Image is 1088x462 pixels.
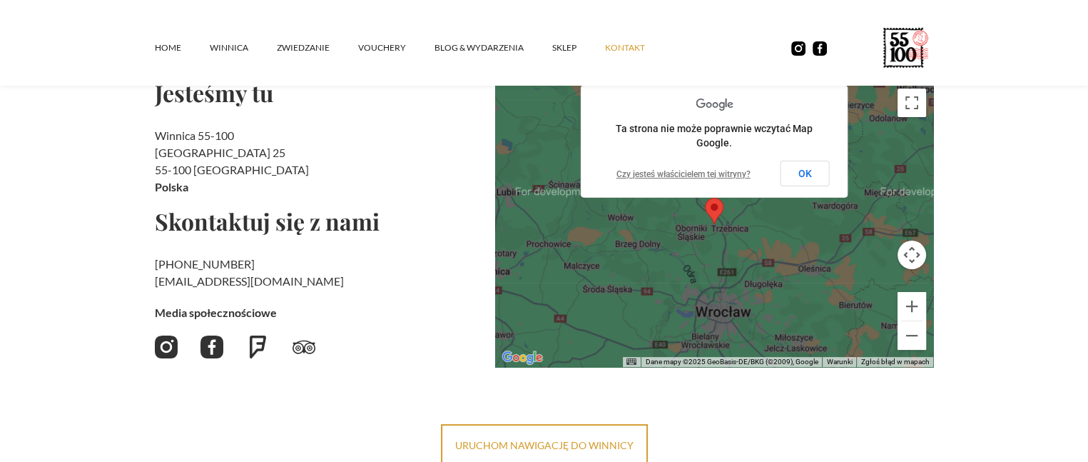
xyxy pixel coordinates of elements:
a: kontakt [605,26,673,69]
h2: Winnica 55-100 [GEOGRAPHIC_DATA] 25 55-100 [GEOGRAPHIC_DATA] [155,127,484,196]
span: Dane mapy ©2025 GeoBasis-DE/BKG (©2009), Google [645,358,818,366]
div: Map pin [705,198,723,224]
a: [EMAIL_ADDRESS][DOMAIN_NAME] [155,274,344,288]
button: Sterowanie kamerą na mapie [898,241,926,269]
h2: Jesteśmy tu [155,81,484,104]
a: Warunki (otwiera się w nowej karcie) [826,358,852,366]
a: Home [155,26,210,69]
a: ZWIEDZANIE [277,26,358,69]
a: vouchery [358,26,434,69]
a: Zgłoś błąd w mapach [860,358,929,366]
h2: Skontaktuj się z nami [155,210,484,233]
strong: Media społecznościowe [155,306,277,319]
button: Skróty klawiszowe [626,357,636,367]
strong: Polska [155,180,188,194]
button: Pomniejsz [898,321,926,350]
button: OK [781,161,830,186]
span: Ta strona nie może poprawnie wczytać Map Google. [616,123,813,149]
a: winnica [210,26,277,69]
button: Powiększ [898,292,926,321]
h2: ‍ [155,256,484,290]
button: Włącz widok pełnoekranowy [898,89,926,117]
a: [PHONE_NUMBER] [155,257,255,271]
img: Google [499,348,546,367]
a: Blog & Wydarzenia [434,26,552,69]
a: SKLEP [552,26,605,69]
a: Czy jesteś właścicielem tej witryny? [616,169,751,179]
a: Pokaż ten obszar w Mapach Google (otwiera się w nowym oknie) [499,348,546,367]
